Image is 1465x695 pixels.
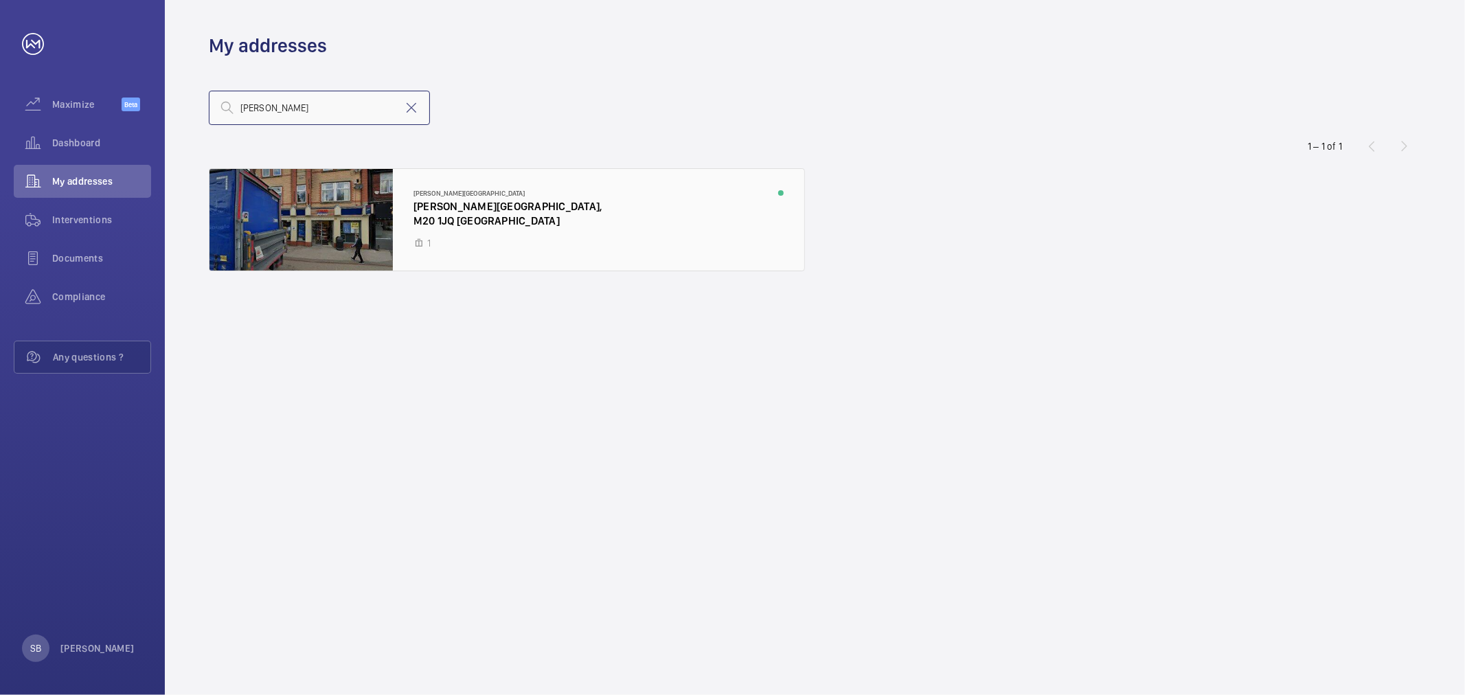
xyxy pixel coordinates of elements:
input: Search by address [209,91,430,125]
span: Interventions [52,213,151,227]
span: Beta [122,98,140,111]
span: Maximize [52,98,122,111]
span: Documents [52,251,151,265]
span: My addresses [52,174,151,188]
p: [PERSON_NAME] [60,641,135,655]
span: Compliance [52,290,151,304]
div: 1 – 1 of 1 [1308,139,1342,153]
span: Any questions ? [53,350,150,364]
h1: My addresses [209,33,327,58]
span: Dashboard [52,136,151,150]
p: SB [30,641,41,655]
